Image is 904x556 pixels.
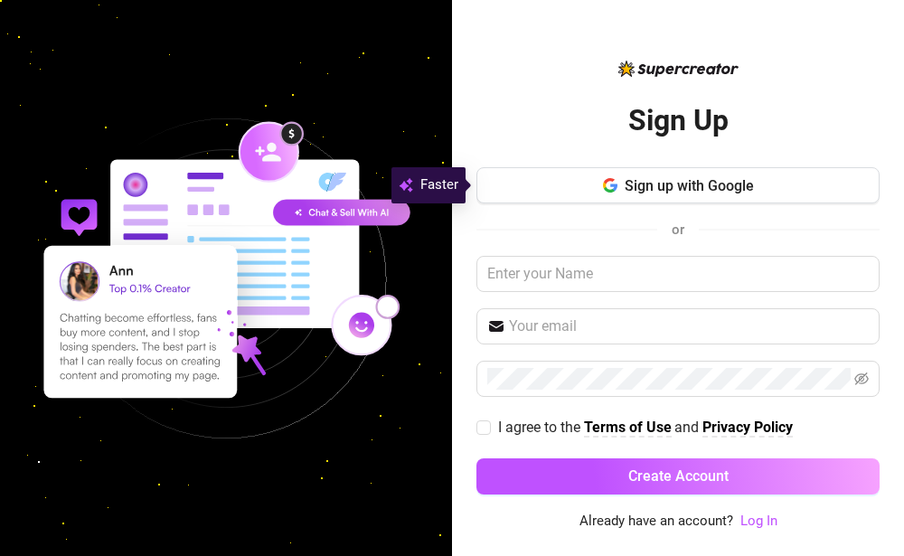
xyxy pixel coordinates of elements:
[618,61,739,77] img: logo-BBDzfeDw.svg
[740,513,777,529] a: Log In
[628,467,729,485] span: Create Account
[674,419,702,436] span: and
[399,174,413,196] img: svg%3e
[498,419,584,436] span: I agree to the
[420,174,458,196] span: Faster
[628,102,729,139] h2: Sign Up
[854,372,869,386] span: eye-invisible
[476,256,880,292] input: Enter your Name
[625,177,754,194] span: Sign up with Google
[476,458,880,495] button: Create Account
[509,316,869,337] input: Your email
[740,511,777,532] a: Log In
[584,419,672,438] a: Terms of Use
[579,511,733,532] span: Already have an account?
[702,419,793,438] a: Privacy Policy
[702,419,793,436] strong: Privacy Policy
[672,221,684,238] span: or
[584,419,672,436] strong: Terms of Use
[476,167,880,203] button: Sign up with Google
